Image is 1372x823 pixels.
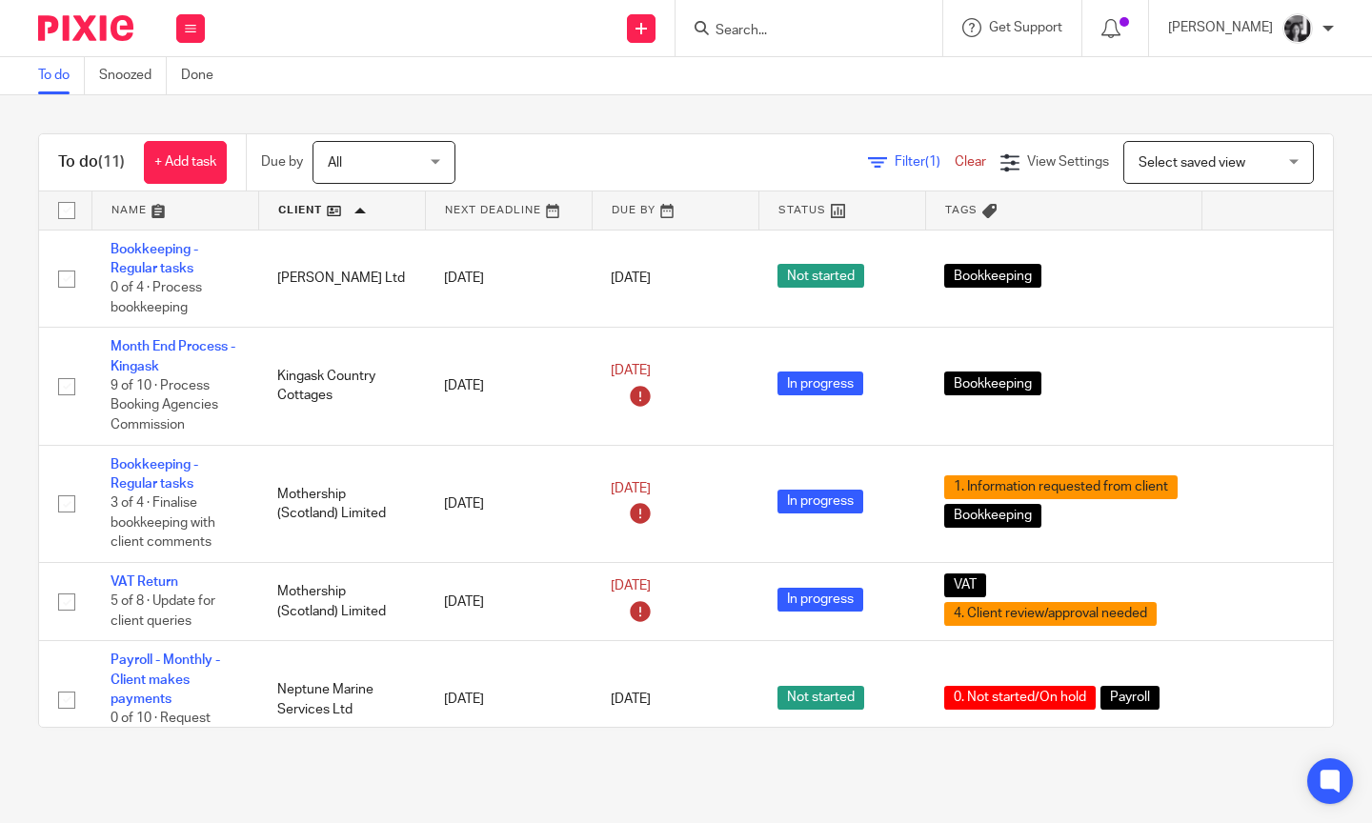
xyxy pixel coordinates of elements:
[944,573,986,597] span: VAT
[1139,156,1245,170] span: Select saved view
[777,686,864,710] span: Not started
[1027,155,1109,169] span: View Settings
[425,230,592,328] td: [DATE]
[258,563,425,641] td: Mothership (Scotland) Limited
[989,21,1062,34] span: Get Support
[111,458,198,491] a: Bookkeeping - Regular tasks
[261,152,303,171] p: Due by
[111,575,178,589] a: VAT Return
[714,23,885,40] input: Search
[777,588,863,612] span: In progress
[944,686,1096,710] span: 0. Not started/On hold
[111,713,211,746] span: 0 of 10 · Request payroll changes
[38,15,133,41] img: Pixie
[258,328,425,445] td: Kingask Country Cottages
[111,243,198,275] a: Bookkeeping - Regular tasks
[181,57,228,94] a: Done
[777,264,864,288] span: Not started
[1282,13,1313,44] img: IMG_7103.jpg
[99,57,167,94] a: Snoozed
[611,482,651,495] span: [DATE]
[611,271,651,285] span: [DATE]
[944,264,1041,288] span: Bookkeeping
[58,152,125,172] h1: To do
[1100,686,1160,710] span: Payroll
[111,497,215,550] span: 3 of 4 · Finalise bookkeeping with client comments
[258,445,425,562] td: Mothership (Scotland) Limited
[111,379,218,432] span: 9 of 10 · Process Booking Agencies Commission
[944,602,1157,626] span: 4. Client review/approval needed
[944,475,1178,499] span: 1. Information requested from client
[98,154,125,170] span: (11)
[144,141,227,184] a: + Add task
[111,595,215,629] span: 5 of 8 · Update for client queries
[111,281,202,314] span: 0 of 4 · Process bookkeeping
[38,57,85,94] a: To do
[611,580,651,593] span: [DATE]
[425,563,592,641] td: [DATE]
[111,340,235,372] a: Month End Process - Kingask
[925,155,940,169] span: (1)
[611,693,651,706] span: [DATE]
[611,364,651,377] span: [DATE]
[944,504,1041,528] span: Bookkeeping
[425,445,592,562] td: [DATE]
[777,490,863,513] span: In progress
[1168,18,1273,37] p: [PERSON_NAME]
[328,156,342,170] span: All
[895,155,955,169] span: Filter
[258,641,425,758] td: Neptune Marine Services Ltd
[258,230,425,328] td: [PERSON_NAME] Ltd
[111,653,220,706] a: Payroll - Monthly - Client makes payments
[425,641,592,758] td: [DATE]
[425,328,592,445] td: [DATE]
[777,371,863,395] span: In progress
[955,155,986,169] a: Clear
[945,205,978,215] span: Tags
[944,371,1041,395] span: Bookkeeping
